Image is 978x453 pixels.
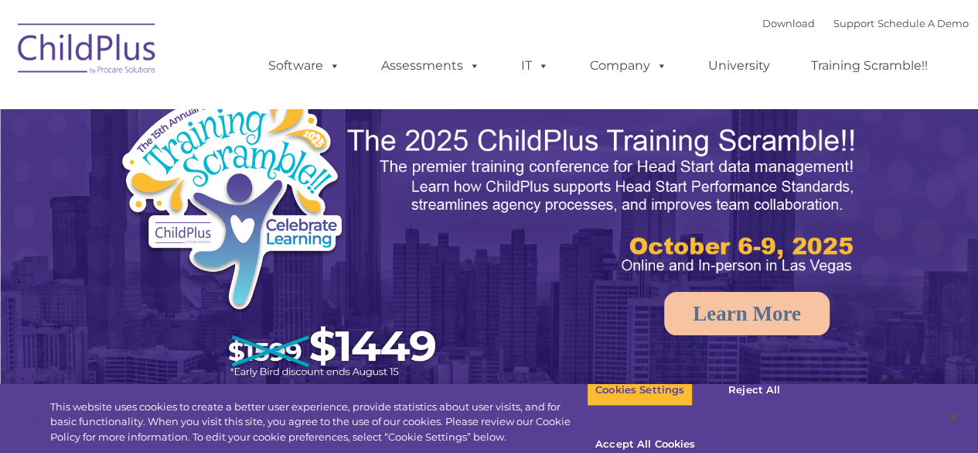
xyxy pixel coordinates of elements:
[877,17,969,29] a: Schedule A Demo
[506,50,564,81] a: IT
[693,50,785,81] a: University
[762,17,815,29] a: Download
[936,400,970,434] button: Close
[833,17,874,29] a: Support
[50,400,587,445] div: This website uses cookies to create a better user experience, provide statistics about user visit...
[706,374,803,407] button: Reject All
[10,12,165,90] img: ChildPlus by Procare Solutions
[366,50,496,81] a: Assessments
[215,102,262,114] span: Last name
[215,166,281,177] span: Phone number
[762,17,969,29] font: |
[796,50,943,81] a: Training Scramble!!
[574,50,683,81] a: Company
[587,374,693,407] button: Cookies Settings
[664,292,830,335] a: Learn More
[253,50,356,81] a: Software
